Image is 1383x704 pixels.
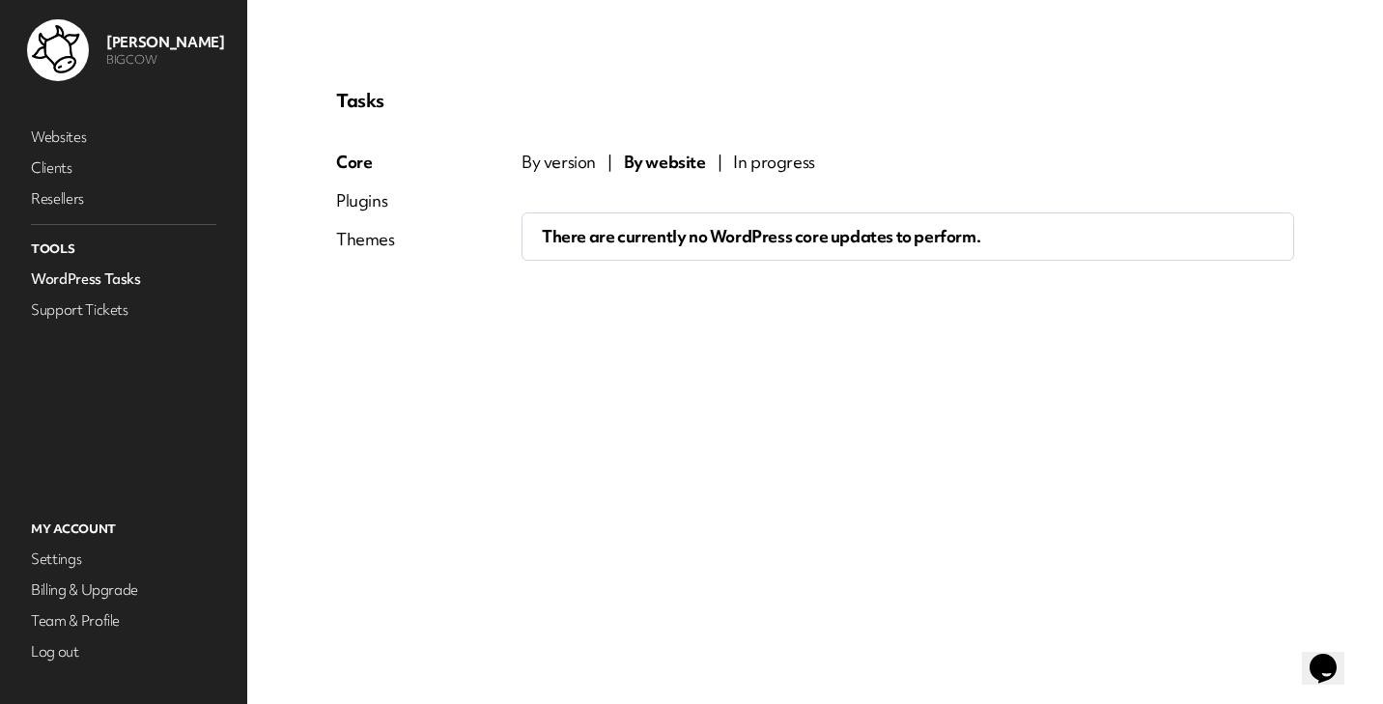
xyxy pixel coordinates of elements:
[27,155,220,182] a: Clients
[27,517,220,542] p: My Account
[27,607,220,634] a: Team & Profile
[542,225,980,247] span: There are currently no WordPress core updates to perform.
[27,124,220,151] a: Websites
[27,546,220,573] a: Settings
[106,33,224,52] p: [PERSON_NAME]
[27,185,220,212] a: Resellers
[336,151,395,174] div: Core
[27,577,220,604] a: Billing & Upgrade
[522,151,596,174] span: By version
[607,151,612,174] span: |
[106,52,224,68] p: BIGCOW
[336,189,395,212] div: Plugins
[27,296,220,324] a: Support Tickets
[1302,627,1364,685] iframe: chat widget
[27,266,220,293] a: WordPress Tasks
[733,151,815,174] span: In progress
[27,638,220,665] a: Log out
[336,89,1294,112] p: Tasks
[27,237,220,262] p: Tools
[624,151,706,174] span: By website
[336,228,395,251] div: Themes
[718,151,722,174] span: |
